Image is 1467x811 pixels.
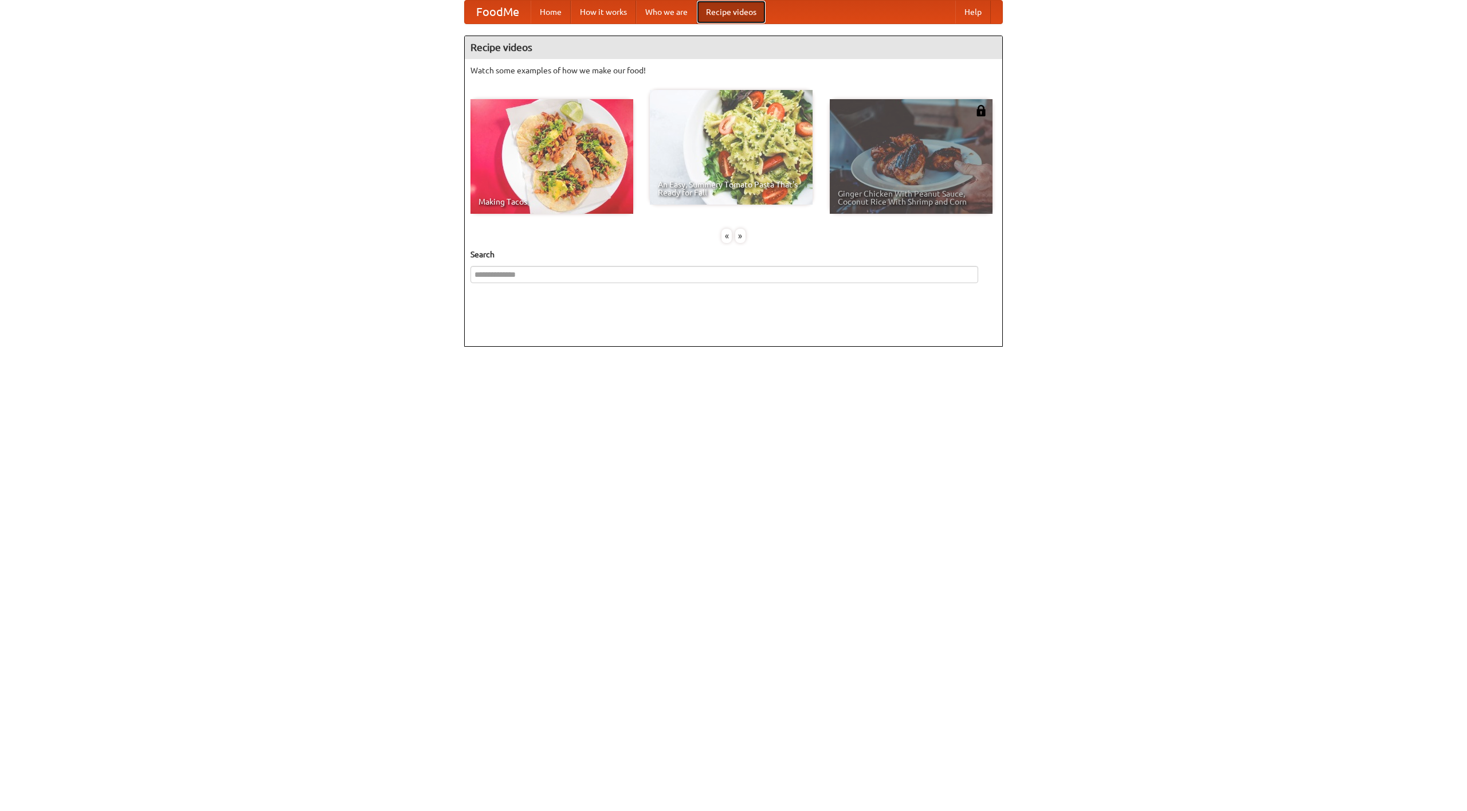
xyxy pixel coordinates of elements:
a: Recipe videos [697,1,766,23]
a: Making Tacos [470,99,633,214]
span: Making Tacos [478,198,625,206]
a: Help [955,1,991,23]
a: FoodMe [465,1,531,23]
div: » [735,229,746,243]
p: Watch some examples of how we make our food! [470,65,997,76]
a: How it works [571,1,636,23]
div: « [721,229,732,243]
span: An Easy, Summery Tomato Pasta That's Ready for Fall [658,181,805,197]
img: 483408.png [975,105,987,116]
a: Home [531,1,571,23]
a: Who we are [636,1,697,23]
a: An Easy, Summery Tomato Pasta That's Ready for Fall [650,90,813,205]
h5: Search [470,249,997,260]
h4: Recipe videos [465,36,1002,59]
